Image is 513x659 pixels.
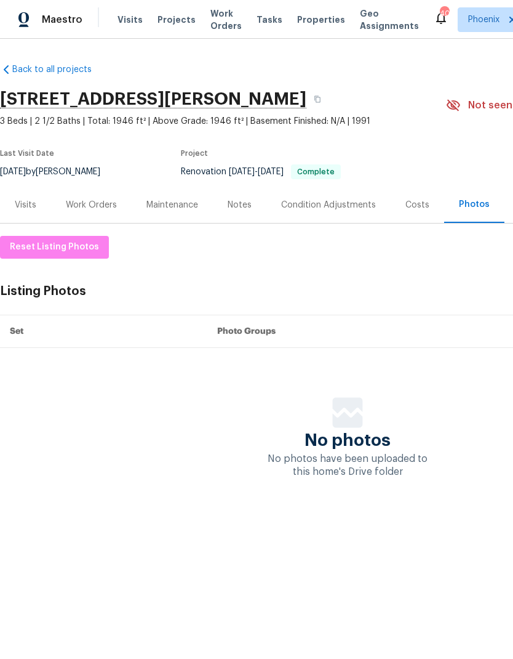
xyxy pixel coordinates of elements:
span: [DATE] [258,168,284,176]
span: Geo Assignments [360,7,419,32]
span: Maestro [42,14,82,26]
div: Photos [459,198,490,211]
div: Notes [228,199,252,211]
div: Costs [405,199,429,211]
div: Work Orders [66,199,117,211]
div: Visits [15,199,36,211]
span: Phoenix [468,14,499,26]
span: Renovation [181,168,341,176]
span: - [229,168,284,176]
span: Properties [297,14,345,26]
span: Projects [157,14,196,26]
span: Project [181,150,208,157]
button: Copy Address [306,88,328,110]
span: Reset Listing Photos [10,240,99,255]
span: Visits [117,14,143,26]
div: Condition Adjustments [281,199,376,211]
span: Tasks [256,15,282,24]
div: 40 [440,7,448,20]
div: Maintenance [146,199,198,211]
span: Work Orders [210,7,242,32]
span: No photos have been uploaded to this home's Drive folder [268,454,427,477]
span: [DATE] [229,168,255,176]
span: Complete [292,168,340,176]
span: No photos [304,434,391,447]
